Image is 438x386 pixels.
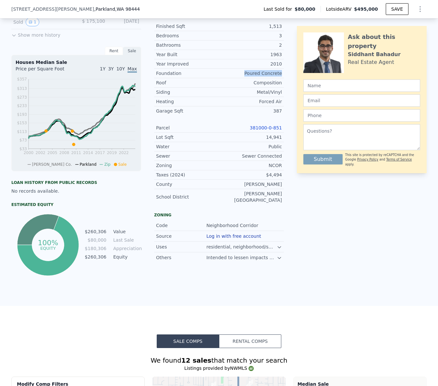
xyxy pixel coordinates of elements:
div: Loan history from public records [11,180,141,185]
div: Houses Median Sale [16,59,137,66]
span: , Parkland [94,6,140,12]
button: Show more history [11,29,60,38]
div: Listings provided by NWMLS [11,365,427,371]
tspan: 2005 [47,151,57,155]
div: [PERSON_NAME][GEOGRAPHIC_DATA] [219,190,282,203]
tspan: 2000 [24,151,34,155]
div: Siding [156,89,219,95]
tspan: $273 [17,95,27,100]
div: Sale [123,47,141,55]
div: 3 [219,32,282,39]
input: Phone [303,109,420,122]
tspan: 2019 [107,151,117,155]
a: 381000-0-851 [250,125,282,130]
div: Water [156,143,219,150]
tspan: 2008 [59,151,69,155]
a: Privacy Policy [357,158,378,161]
tspan: $113 [17,129,27,134]
tspan: $193 [17,112,27,117]
span: , WA 98444 [115,6,140,12]
tspan: $357 [17,77,27,81]
div: No records available. [11,188,141,194]
div: County [156,181,219,187]
div: Composition [219,79,282,86]
div: Siddhant Bahadur [348,51,401,58]
div: Source [156,233,206,239]
strong: 12 sales [181,356,212,364]
tspan: $73 [19,138,27,142]
div: We found that match your search [11,356,427,365]
div: Ask about this property [348,32,420,51]
div: Public [219,143,282,150]
div: Forced Air [219,98,282,105]
div: Bedrooms [156,32,219,39]
span: [STREET_ADDRESS][PERSON_NAME] [11,6,94,12]
button: Rental Comps [219,334,281,348]
tspan: equity [40,246,56,250]
tspan: 2002 [35,151,45,155]
a: Terms of Service [386,158,412,161]
td: Value [112,228,141,235]
div: NCOR [219,162,282,169]
div: Price per Square Foot [16,66,76,76]
div: Roof [156,79,219,86]
td: Last Sale [112,236,141,244]
div: Parcel [156,125,219,131]
div: 1963 [219,51,282,58]
div: Uses [156,244,206,250]
div: 2 [219,42,282,48]
div: Intended to lessen impacts to established single-family areas while allowing walkable services an... [206,254,277,261]
button: View historical data [26,18,39,26]
img: NWMLS Logo [249,366,254,371]
div: Lot Sqft [156,134,219,140]
div: Taxes (2024) [156,172,219,178]
td: Appreciation [112,245,141,252]
input: Email [303,94,420,107]
div: Rent [105,47,123,55]
div: Garage Sqft [156,108,219,114]
div: 14,941 [219,134,282,140]
tspan: $33 [19,147,27,151]
div: Code [156,222,206,229]
div: Neighborhood Corridor [206,222,260,229]
div: 1,513 [219,23,282,30]
input: Name [303,79,420,92]
div: [DATE] [110,18,139,26]
tspan: 2022 [119,151,129,155]
div: Real Estate Agent [348,58,394,66]
tspan: 2011 [71,151,81,155]
td: $260,306 [84,253,107,260]
div: Year Built [156,51,219,58]
tspan: 100% [38,239,58,247]
td: $180,306 [84,245,107,252]
td: $80,000 [84,236,107,244]
tspan: 2017 [95,151,105,155]
button: Show Options [414,3,427,16]
div: residential, neighborhood/small scale commercial and services, civic, amusement and recreation. [206,244,277,250]
span: Max [128,66,137,73]
span: Sale [118,162,127,167]
div: 2010 [219,61,282,67]
div: $4,494 [219,172,282,178]
span: $80,000 [295,6,315,12]
div: Poured Concrete [219,70,282,77]
button: Sale Comps [157,334,219,348]
div: Others [156,254,206,261]
button: Submit [303,154,343,164]
div: Sewer Connected [219,153,282,159]
div: This site is protected by reCAPTCHA and the Google and apply. [345,153,420,167]
span: $ 175,100 [82,18,105,24]
span: Lotside ARV [326,6,354,12]
div: Sewer [156,153,219,159]
tspan: $153 [17,121,27,125]
div: School District [156,194,219,200]
div: Zoning [156,162,219,169]
div: 387 [219,108,282,114]
span: Parkland [80,162,97,167]
span: Zip [104,162,110,167]
button: Log in with free account [206,234,261,239]
div: [PERSON_NAME] [219,181,282,187]
tspan: $233 [17,103,27,108]
div: Zoning [154,212,284,218]
div: Estimated Equity [11,202,141,207]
